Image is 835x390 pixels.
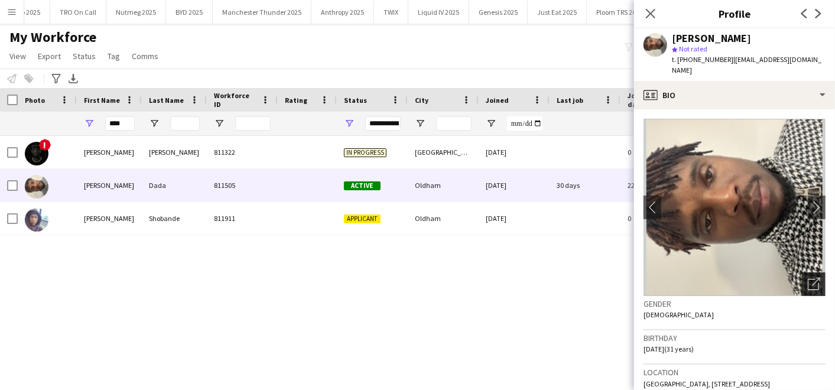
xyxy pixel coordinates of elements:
button: Nutmeg 2025 [106,1,166,24]
h3: Birthday [644,333,826,343]
app-action-btn: Export XLSX [66,71,80,86]
span: Status [344,96,367,105]
input: Last Name Filter Input [170,116,200,131]
span: [DATE] (31 years) [644,344,694,353]
div: [PERSON_NAME] [77,169,142,201]
div: Bio [634,81,835,109]
div: [PERSON_NAME] [672,33,751,44]
button: Just Eat 2025 [528,1,587,24]
h3: Location [644,367,826,378]
button: Open Filter Menu [344,118,355,129]
div: 811505 [207,169,278,201]
a: Comms [127,48,163,64]
button: Anthropy 2025 [311,1,374,24]
div: [DATE] [479,202,550,235]
div: [GEOGRAPHIC_DATA] [408,136,479,168]
input: City Filter Input [436,116,472,131]
button: TRO On Call [50,1,106,24]
span: [DEMOGRAPHIC_DATA] [644,310,714,319]
img: Crew avatar or photo [644,119,826,296]
button: TWIX [374,1,408,24]
a: Tag [103,48,125,64]
span: Photo [25,96,45,105]
button: Liquid IV 2025 [408,1,469,24]
button: Open Filter Menu [149,118,160,129]
input: Workforce ID Filter Input [235,116,271,131]
span: Comms [132,51,158,61]
span: Active [344,181,381,190]
div: Oldham [408,169,479,201]
span: Last job [557,96,583,105]
span: | [EMAIL_ADDRESS][DOMAIN_NAME] [672,55,821,74]
a: View [5,48,31,64]
div: Oldham [408,202,479,235]
button: Manchester Thunder 2025 [213,1,311,24]
button: Open Filter Menu [486,118,496,129]
h3: Profile [634,6,835,21]
span: Jobs (last 90 days) [628,91,676,109]
span: Last Name [149,96,184,105]
span: Not rated [679,44,707,53]
span: My Workforce [9,28,96,46]
div: 22 [620,169,697,201]
span: Rating [285,96,307,105]
button: BYD 2025 [166,1,213,24]
div: 30 days [550,169,620,201]
span: Joined [486,96,509,105]
img: Samuel Shobande [25,208,48,232]
span: City [415,96,428,105]
app-action-btn: Advanced filters [49,71,63,86]
span: Export [38,51,61,61]
img: Azemaye Oluyomade Samuel Daniels [25,142,48,165]
h3: Gender [644,298,826,309]
button: Ploom TRS 2025 [587,1,653,24]
span: ! [39,139,51,151]
div: 811911 [207,202,278,235]
button: Open Filter Menu [415,118,425,129]
div: [PERSON_NAME] [77,202,142,235]
div: Open photos pop-in [802,272,826,296]
span: t. [PHONE_NUMBER] [672,55,733,64]
a: Export [33,48,66,64]
input: Joined Filter Input [507,116,542,131]
div: [DATE] [479,136,550,168]
div: [PERSON_NAME] [142,136,207,168]
div: 0 [620,136,697,168]
span: Workforce ID [214,91,256,109]
div: 811322 [207,136,278,168]
span: Status [73,51,96,61]
span: View [9,51,26,61]
img: Samuel Dada [25,175,48,199]
input: First Name Filter Input [105,116,135,131]
a: Status [68,48,100,64]
div: 0 [620,202,697,235]
button: Open Filter Menu [84,118,95,129]
span: [GEOGRAPHIC_DATA], [STREET_ADDRESS] [644,379,770,388]
div: [DATE] [479,169,550,201]
button: Genesis 2025 [469,1,528,24]
div: Dada [142,169,207,201]
button: Open Filter Menu [214,118,225,129]
div: Shobande [142,202,207,235]
span: Applicant [344,214,381,223]
span: First Name [84,96,120,105]
span: In progress [344,148,386,157]
span: Tag [108,51,120,61]
div: [PERSON_NAME] [77,136,142,168]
